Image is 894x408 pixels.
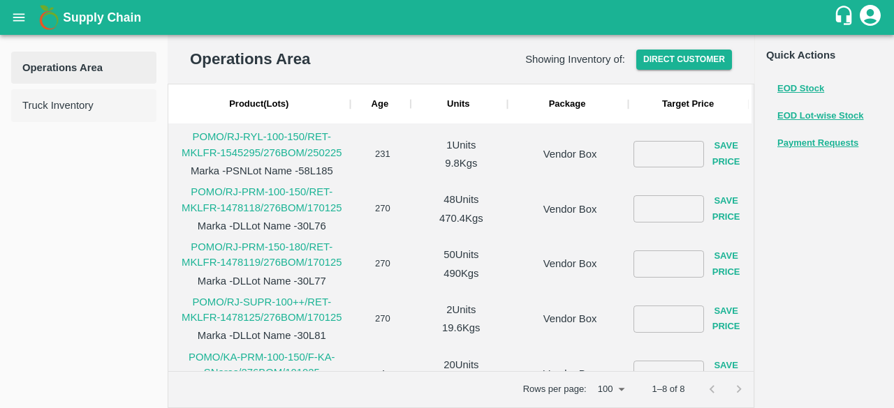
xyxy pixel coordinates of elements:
div: Package [507,84,628,123]
button: Save Price [704,134,749,174]
div: Units [410,84,506,123]
div: 20 Units [444,357,478,372]
span: Truck Inventory [22,98,145,113]
p: Vendor Box [543,256,597,271]
div: 270 [350,289,411,344]
p: POMO/KA-PRM-100-150/F-KA-SNaras/276BOM/101025 [174,349,350,381]
b: Supply Chain [63,10,141,24]
div: 2 Units [446,302,476,317]
div: customer-support [833,5,858,30]
button: open drawer [3,1,35,33]
p: 1–8 of 8 [652,383,684,396]
button: Save Price [704,244,749,285]
div: 490 Kgs [444,266,478,281]
img: logo [35,3,63,31]
div: 48 Units [444,192,478,207]
p: POMO/RJ-PRM-150-180/RET-MKLFR-1478119/276BOM/170125 [174,239,350,271]
button: EOD Stock [777,81,824,97]
h6: Quick Actions [766,46,883,64]
div: 270 [350,234,411,289]
p: POMO/RJ-SUPR-100++/RET-MKLFR-1478125/276BOM/170125 [174,294,350,326]
div: 231 [350,123,411,179]
button: Save Price [704,189,749,229]
div: 100 [592,380,630,400]
div: Kgs [447,98,470,111]
p: Marka - DL Lot Name - 30L81 [198,328,326,343]
p: Vendor Box [543,146,597,162]
div: 470.4 Kgs [439,211,483,226]
h2: Operations Area [190,47,310,70]
p: Vendor Box [543,202,597,217]
button: Payment Requests [777,135,858,151]
p: POMO/RJ-RYL-100-150/RET-MKLFR-1545295/276BOM/250225 [174,129,350,160]
p: Marka - PSN Lot Name - 58L185 [191,163,333,179]
p: Vendor Box [543,366,597,381]
button: Select DC [636,50,732,70]
div: 270 [350,179,411,234]
div: 19.6 Kgs [442,320,480,335]
div: 50 Units [444,247,478,262]
div: 4 [350,344,411,399]
div: Target Price [628,84,749,123]
div: Product(Lots) [168,84,350,123]
p: Marka - DL Lot Name - 30L76 [198,218,326,234]
button: Save Price [704,354,749,394]
span: Operations Area [22,60,145,75]
h6: Showing Inventory of: [525,50,625,68]
p: Rows per page: [523,383,587,396]
div: Package [549,98,586,111]
a: Supply Chain [63,8,833,27]
div: Days [372,98,389,111]
p: POMO/RJ-PRM-100-150/RET-MKLFR-1478118/276BOM/170125 [174,184,350,216]
div: Age [350,84,411,123]
button: EOD Lot-wise Stock [777,108,864,124]
p: Vendor Box [543,311,597,326]
div: account of current user [858,3,883,32]
div: 1 Units [446,137,476,153]
p: Marka - DL Lot Name - 30L77 [198,273,326,289]
div: Product(Lots) [229,98,288,111]
div: 9.8 Kgs [445,156,477,171]
div: Target Price [662,98,714,111]
button: Save Price [704,299,749,340]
